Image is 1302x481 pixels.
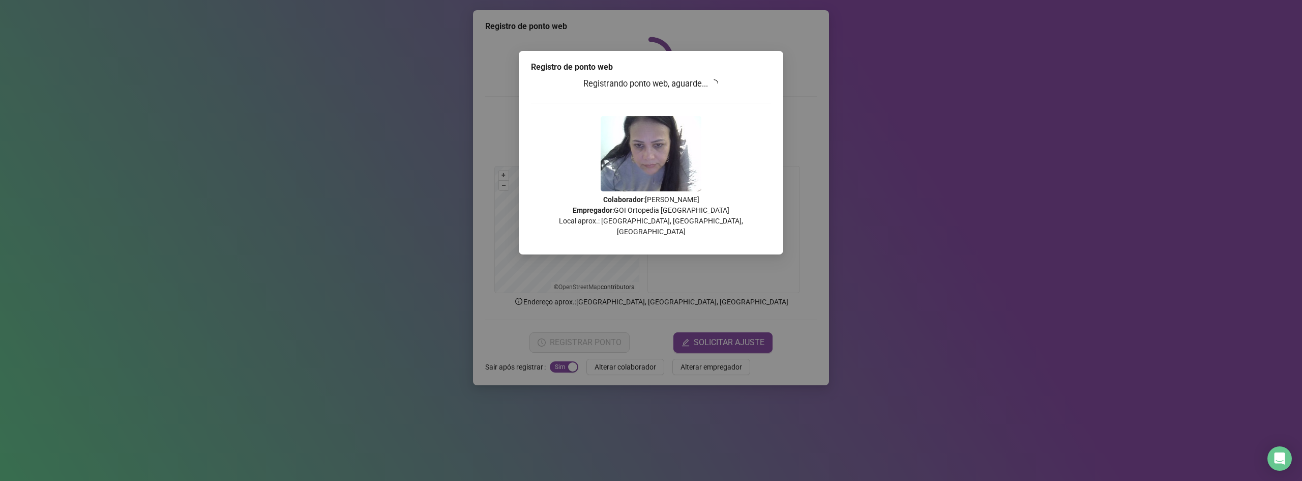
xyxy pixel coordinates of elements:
div: Open Intercom Messenger [1267,446,1292,471]
strong: Colaborador [603,195,643,204]
span: loading [708,77,720,89]
h3: Registrando ponto web, aguarde... [531,77,771,91]
p: : [PERSON_NAME] : GOI Ortopedia [GEOGRAPHIC_DATA] Local aprox.: [GEOGRAPHIC_DATA], [GEOGRAPHIC_DA... [531,194,771,237]
strong: Empregador [573,206,612,214]
div: Registro de ponto web [531,61,771,73]
img: 2Q== [601,116,701,191]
